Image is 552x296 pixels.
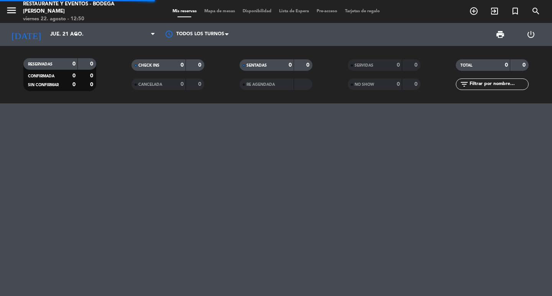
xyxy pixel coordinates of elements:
strong: 0 [522,62,527,68]
strong: 0 [198,82,203,87]
span: Tarjetas de regalo [341,9,384,13]
i: filter_list [460,80,469,89]
i: add_circle_outline [469,7,478,16]
strong: 0 [90,82,95,87]
span: Mis reservas [169,9,200,13]
span: print [496,30,505,39]
span: SIN CONFIRMAR [28,83,59,87]
span: SENTADAS [246,64,267,67]
input: Filtrar por nombre... [469,80,528,88]
i: turned_in_not [511,7,520,16]
div: LOG OUT [516,23,546,46]
i: power_settings_new [526,30,536,39]
span: Mapa de mesas [200,9,239,13]
span: RESERVADAS [28,62,53,66]
i: [DATE] [6,26,46,43]
span: Pre-acceso [313,9,341,13]
span: CANCELADA [138,83,162,87]
span: Lista de Espera [275,9,313,13]
span: RE AGENDADA [246,83,275,87]
span: SERVIDAS [355,64,373,67]
strong: 0 [198,62,203,68]
strong: 0 [397,62,400,68]
strong: 0 [90,61,95,67]
button: menu [6,5,17,19]
strong: 0 [181,62,184,68]
i: menu [6,5,17,16]
span: CONFIRMADA [28,74,54,78]
strong: 0 [72,61,76,67]
strong: 0 [414,82,419,87]
strong: 0 [397,82,400,87]
i: arrow_drop_down [71,30,80,39]
div: viernes 22. agosto - 12:50 [23,15,132,23]
strong: 0 [505,62,508,68]
span: CHECK INS [138,64,159,67]
span: NO SHOW [355,83,374,87]
i: exit_to_app [490,7,499,16]
div: Restaurante y Eventos - Bodega [PERSON_NAME] [23,0,132,15]
strong: 0 [72,82,76,87]
span: Disponibilidad [239,9,275,13]
strong: 0 [306,62,311,68]
i: search [531,7,540,16]
strong: 0 [90,73,95,78]
strong: 0 [181,82,184,87]
strong: 0 [414,62,419,68]
strong: 0 [289,62,292,68]
strong: 0 [72,73,76,78]
span: TOTAL [460,64,472,67]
